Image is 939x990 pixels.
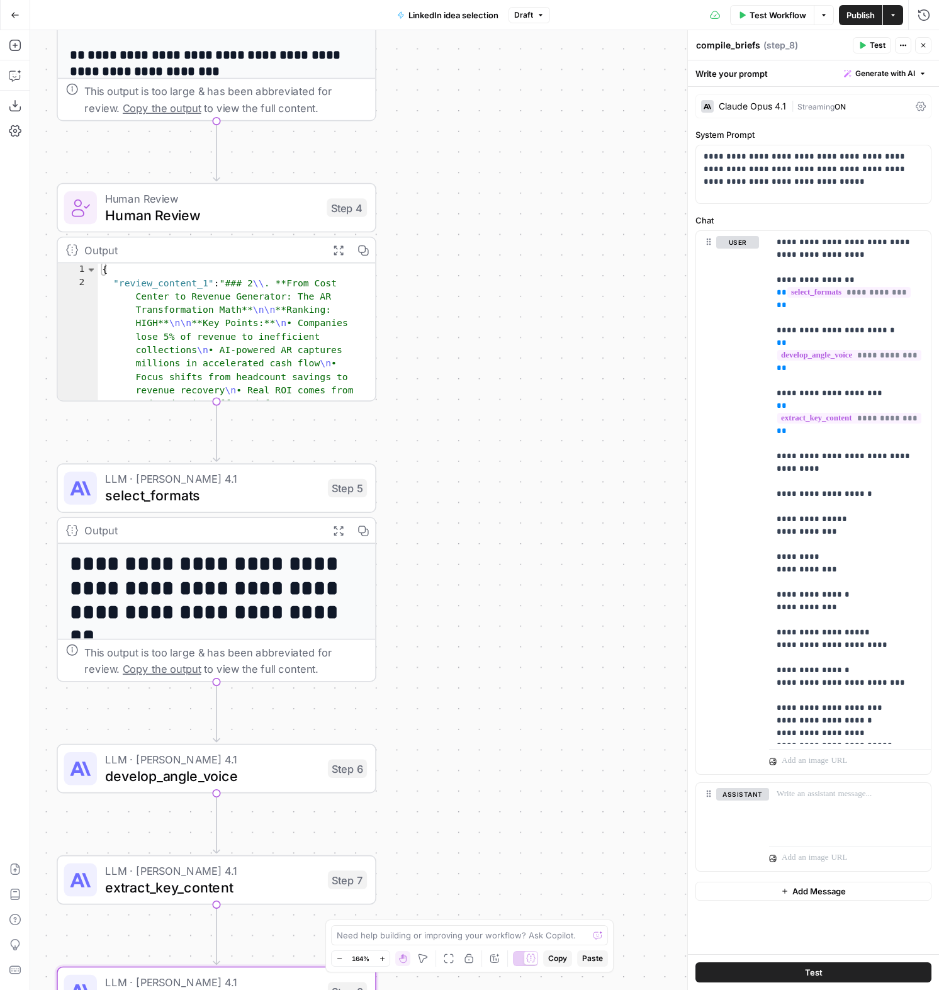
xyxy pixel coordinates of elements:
[57,183,376,402] div: Human ReviewHuman ReviewStep 4Output{ "review_content_1":"### 2\\. **From Cost Center to Revenue ...
[695,962,931,982] button: Test
[105,205,318,225] span: Human Review
[408,9,498,21] span: LinkedIn idea selection
[582,953,603,964] span: Paste
[719,102,786,111] div: Claude Opus 4.1
[853,37,891,53] button: Test
[105,190,318,206] span: Human Review
[84,644,367,677] div: This output is too large & has been abbreviated for review. to view the full content.
[696,39,760,52] textarea: compile_briefs
[730,5,814,25] button: Test Workflow
[716,788,769,801] button: assistant
[105,974,320,990] span: LLM · [PERSON_NAME] 4.1
[543,950,572,967] button: Copy
[797,102,835,111] span: Streaming
[846,9,875,21] span: Publish
[716,236,759,249] button: user
[105,485,320,506] span: select_formats
[763,39,798,52] span: ( step_8 )
[123,662,201,675] span: Copy the output
[696,231,759,773] div: user
[696,783,759,871] div: assistant
[213,121,220,181] g: Edge from step_3 to step_4
[213,793,220,853] g: Edge from step_6 to step_7
[58,263,98,276] div: 1
[105,751,320,767] span: LLM · [PERSON_NAME] 4.1
[213,682,220,742] g: Edge from step_5 to step_6
[84,83,367,116] div: This output is too large & has been abbreviated for review. to view the full content.
[105,862,320,879] span: LLM · [PERSON_NAME] 4.1
[750,9,806,21] span: Test Workflow
[105,765,320,786] span: develop_angle_voice
[390,5,506,25] button: LinkedIn idea selection
[352,953,369,964] span: 164%
[57,855,376,905] div: LLM · [PERSON_NAME] 4.1extract_key_contentStep 7
[855,68,915,79] span: Generate with AI
[688,60,939,86] div: Write your prompt
[213,402,220,461] g: Edge from step_4 to step_5
[514,9,533,21] span: Draft
[86,263,97,276] span: Toggle code folding, rows 1 through 3
[123,101,201,114] span: Copy the output
[105,471,320,487] span: LLM · [PERSON_NAME] 4.1
[84,242,319,258] div: Output
[805,966,823,979] span: Test
[213,904,220,964] g: Edge from step_7 to step_8
[328,479,367,497] div: Step 5
[695,214,931,227] label: Chat
[791,99,797,112] span: |
[327,198,367,217] div: Step 4
[57,744,376,794] div: LLM · [PERSON_NAME] 4.1develop_angle_voiceStep 6
[695,128,931,141] label: System Prompt
[839,65,931,82] button: Generate with AI
[509,7,550,23] button: Draft
[548,953,567,964] span: Copy
[870,40,886,51] span: Test
[839,5,882,25] button: Publish
[577,950,608,967] button: Paste
[695,882,931,901] button: Add Message
[328,759,367,777] div: Step 6
[792,885,846,897] span: Add Message
[105,877,320,897] span: extract_key_content
[328,870,367,889] div: Step 7
[835,102,846,111] span: ON
[84,522,319,539] div: Output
